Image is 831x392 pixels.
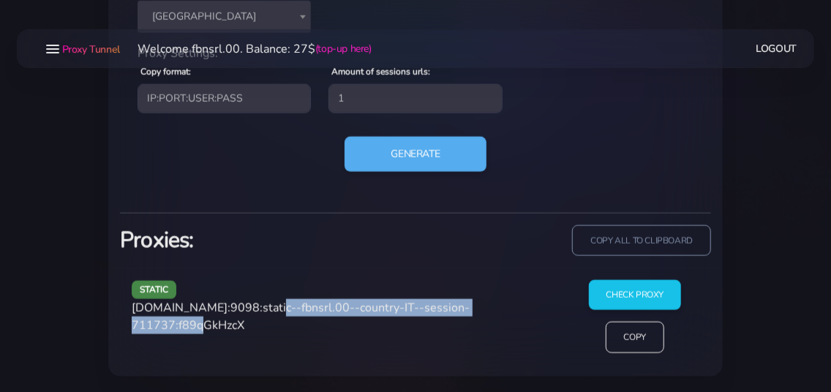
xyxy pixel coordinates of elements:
[132,281,176,299] span: static
[120,40,372,58] li: Welcome fbnsrl.00. Balance: 27$
[138,1,311,33] span: Italy
[146,7,302,27] span: Italy
[606,322,664,353] input: Copy
[345,137,487,172] button: Generate
[140,65,191,78] label: Copy format:
[132,300,470,333] span: [DOMAIN_NAME]:9098:static--fbnsrl.00--country-IT--session-711737:f89qGkHzcX
[315,41,372,56] a: (top-up here)
[120,225,407,255] h3: Proxies:
[572,225,711,257] input: copy all to clipboard
[756,35,797,62] a: Logout
[760,321,813,374] iframe: Webchat Widget
[331,65,430,78] label: Amount of sessions urls:
[589,280,682,310] input: Check Proxy
[62,42,120,56] span: Proxy Tunnel
[59,37,120,61] a: Proxy Tunnel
